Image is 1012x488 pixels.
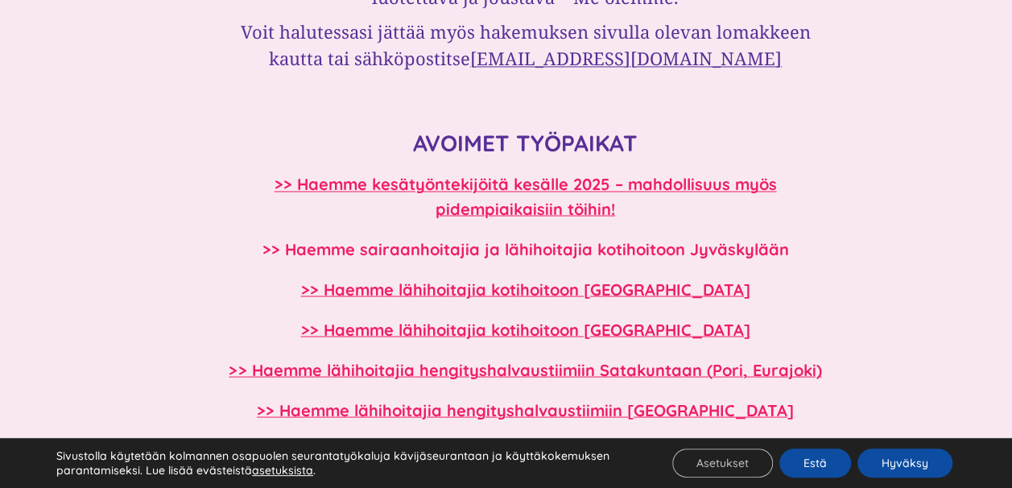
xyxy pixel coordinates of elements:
[857,449,952,478] button: Hyväksy
[257,399,794,420] a: >> Haemme lähihoitajia hengityshalvaustiimiin [GEOGRAPHIC_DATA]
[672,449,773,478] button: Asetukset
[274,174,776,218] a: >> Haemme kesätyöntekijöitä kesälle 2025 – mahdollisuus myös pidempiaikaisiin töihin!
[413,129,638,157] strong: AVOIMET TYÖPAIKAT
[252,463,313,478] button: asetuksista
[470,46,782,70] a: [EMAIL_ADDRESS][DOMAIN_NAME]
[217,19,833,72] h3: Voit halutessasi jättää myös hakemuksen sivulla olevan lomakkeen kautta tai sähköpostitse
[300,279,750,299] a: >> Haemme lähihoitajia kotihoitoon [GEOGRAPHIC_DATA]
[56,449,638,478] p: Sivustolla käytetään kolmannen osapuolen seurantatyökaluja kävijäseurantaan ja käyttäkokemuksen p...
[229,359,821,379] a: >> Haemme lähihoitajia hengityshalvaustiimiin Satakuntaan (Pori, Eurajoki)
[262,238,788,258] a: >> Haemme sairaanhoitajia ja lähihoitajia kotihoitoon Jyväskylään
[300,319,750,339] a: >> Haemme lähihoitajia kotihoitoon [GEOGRAPHIC_DATA]
[779,449,851,478] button: Estä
